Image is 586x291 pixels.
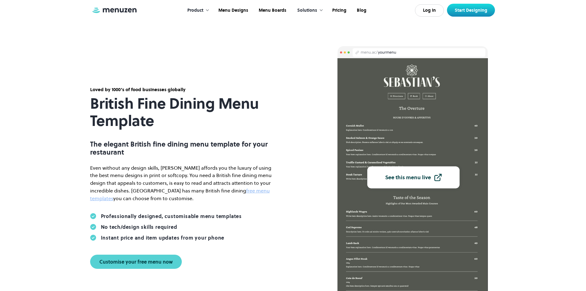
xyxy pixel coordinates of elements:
[90,95,275,129] h1: British Fine Dining Menu Template
[99,259,173,264] div: Customise your free menu now
[90,255,182,269] a: Customise your free menu now
[181,1,213,20] div: Product
[90,164,275,202] p: Even without any design skills, [PERSON_NAME] affords you the luxury of using the best menu desig...
[385,175,431,180] div: See this menu live
[213,1,253,20] a: Menu Designs
[291,1,326,20] div: Solutions
[253,1,291,20] a: Menu Boards
[90,187,270,202] a: free menu templates
[447,4,495,17] a: Start Designing
[351,1,371,20] a: Blog
[415,4,444,17] a: Log In
[187,7,203,14] div: Product
[101,235,225,241] div: Instant price and item updates from your phone
[101,213,242,219] div: Professionally designed, customisable menu templates
[297,7,317,14] div: Solutions
[101,224,177,230] div: No tech/design skills required
[90,86,275,93] div: Loved by 1000's of food businesses globally
[367,167,460,188] a: See this menu live
[90,140,275,156] p: The elegant British fine dining menu template for your restaurant
[326,1,351,20] a: Pricing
